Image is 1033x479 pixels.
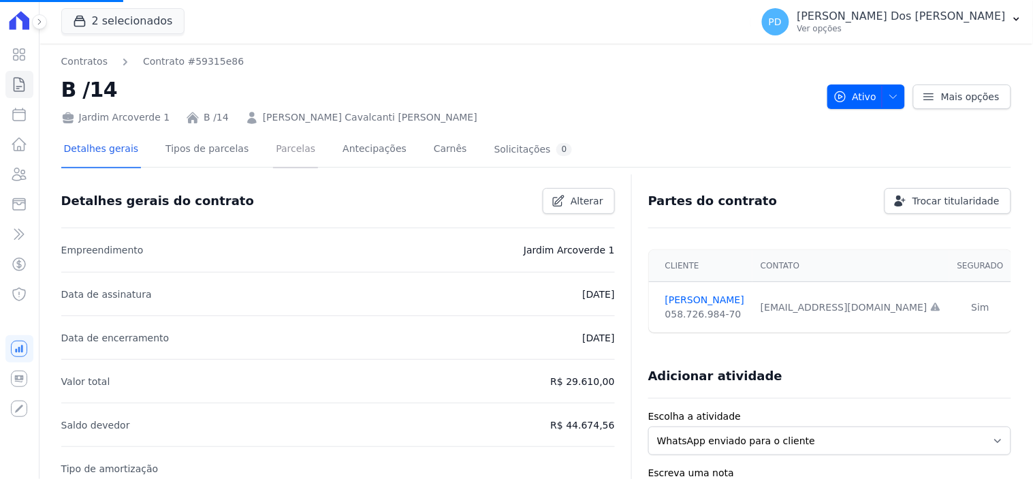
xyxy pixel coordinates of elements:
nav: Breadcrumb [61,55,244,69]
p: [PERSON_NAME] Dos [PERSON_NAME] [797,10,1006,23]
p: R$ 44.674,56 [551,417,615,433]
p: Empreendimento [61,242,144,258]
p: [DATE] [582,286,614,303]
p: R$ 29.610,00 [551,373,615,390]
p: Ver opções [797,23,1006,34]
a: Contratos [61,55,108,69]
div: [EMAIL_ADDRESS][DOMAIN_NAME] [761,300,941,315]
div: 058.726.984-70 [665,307,744,322]
div: Jardim Arcoverde 1 [61,110,170,125]
a: Solicitações0 [492,132,575,168]
a: Detalhes gerais [61,132,142,168]
p: Data de encerramento [61,330,170,346]
button: PD [PERSON_NAME] Dos [PERSON_NAME] Ver opções [751,3,1033,41]
p: Valor total [61,373,110,390]
div: 0 [556,143,573,156]
a: Parcelas [273,132,318,168]
h2: B /14 [61,74,816,105]
a: B /14 [204,110,229,125]
p: Data de assinatura [61,286,152,303]
th: Segurado [949,250,1012,282]
div: Solicitações [494,143,573,156]
button: 2 selecionados [61,8,185,34]
a: Carnês [431,132,470,168]
a: Tipos de parcelas [163,132,251,168]
a: [PERSON_NAME] Cavalcanti [PERSON_NAME] [263,110,477,125]
nav: Breadcrumb [61,55,816,69]
p: Jardim Arcoverde 1 [524,242,615,258]
h3: Adicionar atividade [648,368,782,384]
td: Sim [949,282,1012,333]
p: Saldo devedor [61,417,130,433]
a: Antecipações [340,132,409,168]
a: Alterar [543,188,615,214]
a: Trocar titularidade [885,188,1011,214]
span: Ativo [833,84,877,109]
span: Alterar [571,194,603,208]
h3: Partes do contrato [648,193,778,209]
button: Ativo [827,84,906,109]
a: [PERSON_NAME] [665,293,744,307]
a: Mais opções [913,84,1011,109]
a: Contrato #59315e86 [143,55,244,69]
span: PD [769,17,782,27]
label: Escolha a atividade [648,410,1011,424]
p: [DATE] [582,330,614,346]
th: Cliente [649,250,752,282]
span: Mais opções [941,90,1000,104]
span: Trocar titularidade [912,194,1000,208]
th: Contato [752,250,949,282]
p: Tipo de amortização [61,461,159,477]
h3: Detalhes gerais do contrato [61,193,254,209]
